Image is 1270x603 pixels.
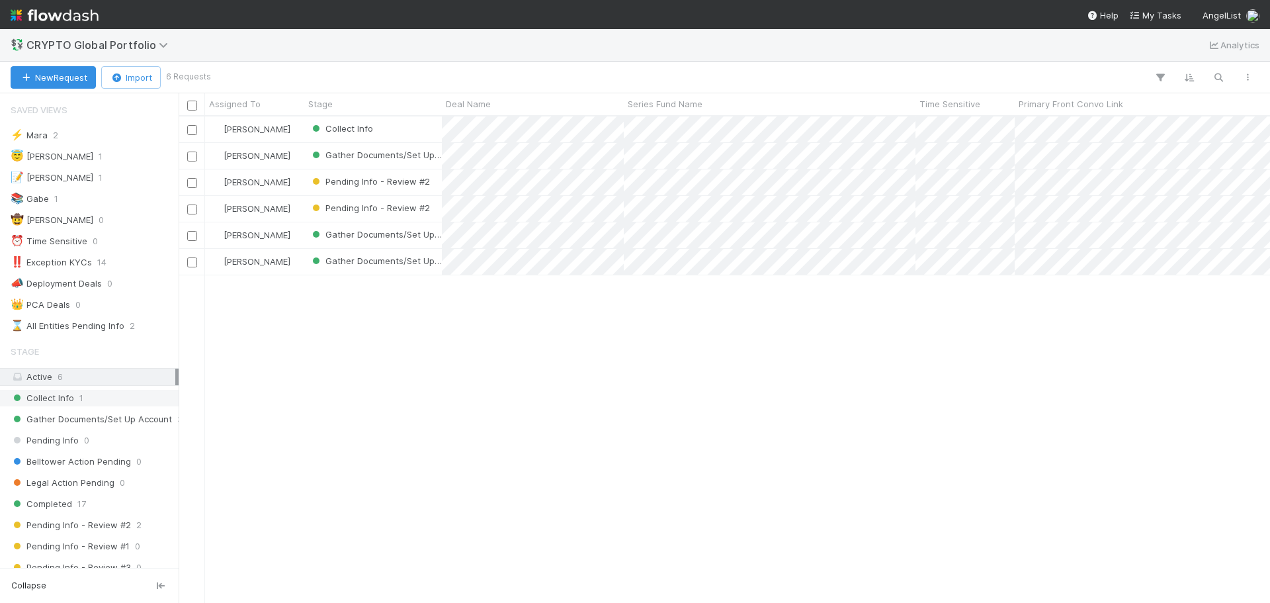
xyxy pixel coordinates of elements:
div: [PERSON_NAME] [11,212,93,228]
div: Pending Info - Review #2 [310,201,430,214]
img: avatar_5106bb14-94e9-4897-80de-6ae81081f36d.png [211,124,222,134]
div: Active [11,369,175,385]
span: 2 [136,517,142,533]
div: Deployment Deals [11,275,102,292]
span: [PERSON_NAME] [224,150,290,161]
span: 0 [75,297,81,313]
span: 🤠 [11,214,24,225]
button: Import [101,66,161,89]
span: Gather Documents/Set Up Account [310,229,471,240]
img: avatar_c584de82-e924-47af-9431-5c284c40472a.png [211,150,222,161]
span: 0 [84,432,89,449]
span: ⏰ [11,235,24,246]
div: PCA Deals [11,297,70,313]
span: 1 [99,148,103,165]
span: 0 [107,275,112,292]
span: 0 [135,538,140,555]
div: Mara [11,127,48,144]
div: Collect Info [310,122,373,135]
div: Gabe [11,191,49,207]
span: Gather Documents/Set Up Account [310,255,471,266]
input: Toggle Row Selected [187,125,197,135]
span: AngelList [1203,10,1241,21]
span: 0 [120,475,125,491]
input: Toggle All Rows Selected [187,101,197,111]
img: logo-inverted-e16ddd16eac7371096b0.svg [11,4,99,26]
input: Toggle Row Selected [187,178,197,188]
span: Gather Documents/Set Up Account [310,150,471,160]
input: Toggle Row Selected [187,231,197,241]
span: 1 [79,390,83,406]
span: [PERSON_NAME] [224,124,290,134]
span: 👑 [11,299,24,310]
div: Gather Documents/Set Up Account [310,148,442,162]
span: 📝 [11,171,24,183]
div: Pending Info - Review #2 [310,175,430,188]
span: Collect Info [11,390,74,406]
span: Pending Info - Review #3 [11,559,131,576]
div: [PERSON_NAME] [210,149,290,162]
span: ‼️ [11,256,24,267]
span: 17 [77,496,86,512]
span: [PERSON_NAME] [224,203,290,214]
span: 📣 [11,277,24,289]
span: 6 [58,371,63,382]
a: Analytics [1207,37,1259,53]
span: 14 [97,254,106,271]
span: [PERSON_NAME] [224,177,290,187]
span: 0 [99,212,104,228]
div: All Entities Pending Info [11,318,124,334]
span: Series Fund Name [628,97,702,111]
span: Collapse [11,580,46,592]
span: Saved Views [11,97,67,123]
input: Toggle Row Selected [187,152,197,162]
div: [PERSON_NAME] [11,148,93,165]
span: Deal Name [446,97,491,111]
div: Gather Documents/Set Up Account [310,254,442,267]
button: NewRequest [11,66,96,89]
span: Pending Info - Review #2 [310,203,430,213]
span: Primary Front Convo Link [1019,97,1123,111]
img: avatar_5bf5c33b-3139-4939-a495-cbf9fc6ebf7e.png [211,230,222,240]
span: 0 [136,559,142,576]
span: Stage [308,97,333,111]
span: 2 [53,127,58,144]
span: 2 [130,318,135,334]
a: My Tasks [1129,9,1181,22]
span: 0 [93,233,98,250]
span: 0 [136,453,142,470]
span: Collect Info [310,123,373,134]
span: Legal Action Pending [11,475,114,491]
span: Gather Documents/Set Up Account [11,411,172,428]
span: ⌛ [11,320,24,331]
span: Time Sensitive [919,97,980,111]
small: 6 Requests [166,71,211,83]
img: avatar_e0ab5a02-4425-4644-8eca-231d5bcccdf4.png [211,256,222,267]
span: Completed [11,496,72,512]
span: Stage [11,338,39,365]
input: Toggle Row Selected [187,257,197,267]
div: [PERSON_NAME] [210,175,290,189]
span: [PERSON_NAME] [224,230,290,240]
span: Assigned To [209,97,261,111]
span: ⚡ [11,129,24,140]
img: avatar_c584de82-e924-47af-9431-5c284c40472a.png [211,177,222,187]
span: CRYPTO Global Portfolio [26,38,175,52]
span: 1 [99,169,103,186]
img: avatar_28c6a484-83f6-4d9b-aa3b-1410a709a33e.png [1246,9,1259,23]
span: 😇 [11,150,24,162]
div: Exception KYCs [11,254,92,271]
span: Pending Info - Review #1 [11,538,130,555]
div: Help [1087,9,1119,22]
input: Toggle Row Selected [187,205,197,214]
span: 📚 [11,193,24,204]
div: Time Sensitive [11,233,87,250]
span: Pending Info - Review #2 [310,176,430,187]
span: 1 [54,191,58,207]
div: [PERSON_NAME] [11,169,93,186]
img: avatar_cea4b3df-83b6-44b5-8b06-f9455c333edc.png [211,203,222,214]
div: Gather Documents/Set Up Account [310,228,442,241]
span: Pending Info [11,432,79,449]
div: [PERSON_NAME] [210,202,290,215]
div: [PERSON_NAME] [210,228,290,242]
